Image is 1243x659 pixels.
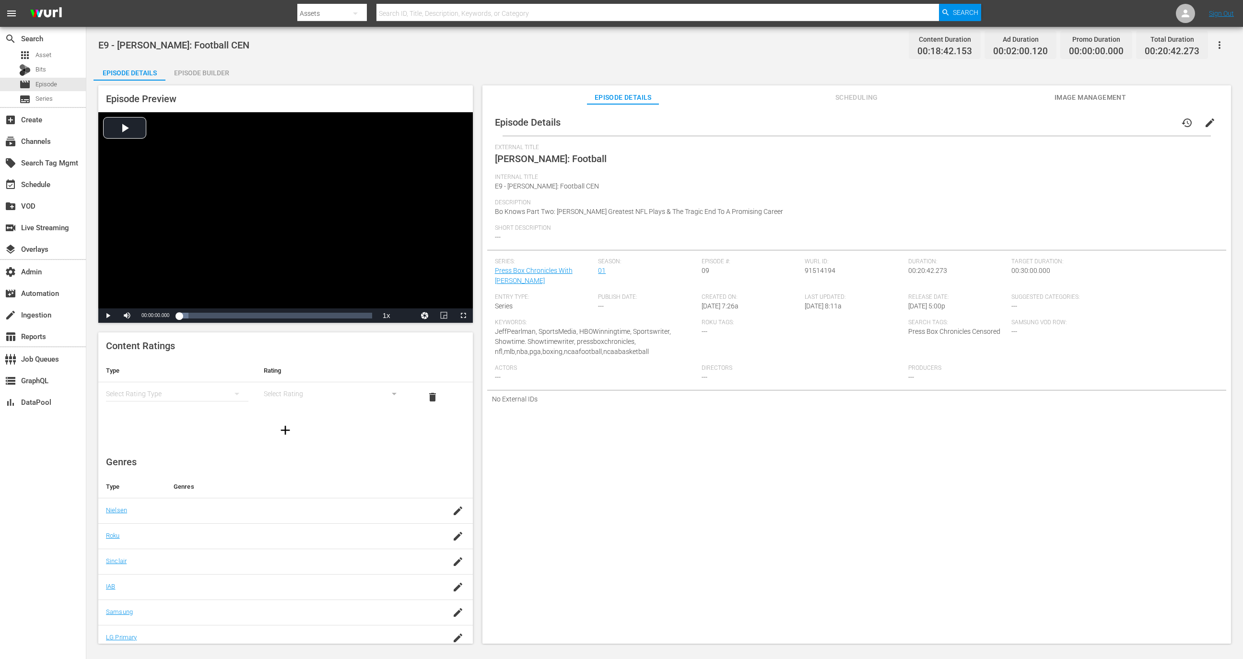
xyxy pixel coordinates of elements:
button: Episode Builder [165,61,237,81]
span: Bits [35,65,46,74]
span: Schedule [5,179,16,190]
button: Picture-in-Picture [434,308,454,323]
span: Scheduling [821,92,892,104]
div: Bits [19,64,31,76]
span: Directors [702,365,903,372]
span: Asset [19,49,31,61]
span: 09 [702,267,709,274]
span: 00:00:00.000 [1069,46,1124,57]
span: 00:30:00.000 [1011,267,1050,274]
span: --- [1011,328,1017,335]
a: Roku [106,532,120,539]
span: delete [427,391,438,403]
span: E9 - [PERSON_NAME]: Football CEN [495,182,599,190]
span: Episode [19,79,31,90]
div: Total Duration [1145,33,1199,46]
span: External Title [495,144,1214,152]
span: Bo Knows Part Two: [PERSON_NAME] Greatest NFL Plays & The Tragic End To A Promising Career [495,208,783,215]
div: Episode Builder [165,61,237,84]
span: --- [495,233,501,241]
span: --- [1011,302,1017,310]
span: Keywords: [495,319,697,327]
span: Series [35,94,53,104]
span: Samsung VOD Row: [1011,319,1110,327]
span: [DATE] 8:11a [805,302,842,310]
span: Series: [495,258,594,266]
span: [DATE] 7:26a [702,302,739,310]
span: DataPool [5,397,16,408]
span: Overlays [5,244,16,255]
span: Producers [908,365,1110,372]
button: delete [421,386,444,409]
span: Internal Title [495,174,1214,181]
span: Search Tags: [908,319,1007,327]
span: Last Updated: [805,294,903,301]
span: GraphQL [5,375,16,387]
span: Episode #: [702,258,800,266]
span: Press Box Chronicles Censored [908,328,1000,335]
span: Suggested Categories: [1011,294,1213,301]
span: Duration: [908,258,1007,266]
span: Automation [5,288,16,299]
span: E9 - [PERSON_NAME]: Football CEN [98,39,249,51]
a: Sinclair [106,557,127,565]
th: Type [98,359,256,382]
span: Live Streaming [5,222,16,234]
a: Press Box Chronicles With [PERSON_NAME] [495,267,573,284]
div: Content Duration [917,33,972,46]
span: Publish Date: [598,294,697,301]
span: Asset [35,50,51,60]
span: [DATE] 5:00p [908,302,945,310]
span: Content Ratings [106,340,175,352]
th: Type [98,475,166,498]
span: Episode [35,80,57,89]
div: No External IDs [487,390,1226,408]
span: Description [495,199,1214,207]
span: Create [5,114,16,126]
span: Target Duration: [1011,258,1213,266]
span: Short Description [495,224,1214,232]
span: Job Queues [5,353,16,365]
span: --- [702,373,707,381]
span: Episode Details [495,117,561,128]
div: Ad Duration [993,33,1048,46]
span: Wurl ID: [805,258,903,266]
a: 01 [598,267,606,274]
span: Search [5,33,16,45]
button: edit [1198,111,1221,134]
button: history [1175,111,1198,134]
span: 00:02:00.120 [993,46,1048,57]
span: Genres [106,456,137,468]
button: Play [98,308,117,323]
span: Search [953,4,978,21]
img: ans4CAIJ8jUAAAAAAAAAAAAAAAAAAAAAAAAgQb4GAAAAAAAAAAAAAAAAAAAAAAAAJMjXAAAAAAAAAAAAAAAAAAAAAAAAgAT5G... [23,2,69,25]
span: JeffPearlman, SportsMedia, HBOWinningtime, Sportswriter, Showtime. Showtimewriter, pressboxchroni... [495,328,671,355]
span: Roku Tags: [702,319,903,327]
button: Jump To Time [415,308,434,323]
div: Promo Duration [1069,33,1124,46]
a: LG Primary [106,634,137,641]
span: Episode Preview [106,93,176,105]
span: 00:00:00.000 [141,313,169,318]
span: --- [495,373,501,381]
span: --- [598,302,604,310]
span: Admin [5,266,16,278]
div: Progress Bar [179,313,372,318]
th: Genres [166,475,432,498]
div: Episode Details [94,61,165,84]
span: Series [495,302,513,310]
span: --- [702,328,707,335]
span: Reports [5,331,16,342]
button: Fullscreen [454,308,473,323]
span: Series [19,94,31,105]
span: edit [1204,117,1216,129]
a: IAB [106,583,115,590]
a: Sign Out [1209,10,1234,17]
button: Episode Details [94,61,165,81]
span: --- [908,373,914,381]
span: [PERSON_NAME]: Football [495,153,607,165]
span: Image Management [1054,92,1126,104]
span: 00:18:42.153 [917,46,972,57]
span: Created On: [702,294,800,301]
span: Season: [598,258,697,266]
